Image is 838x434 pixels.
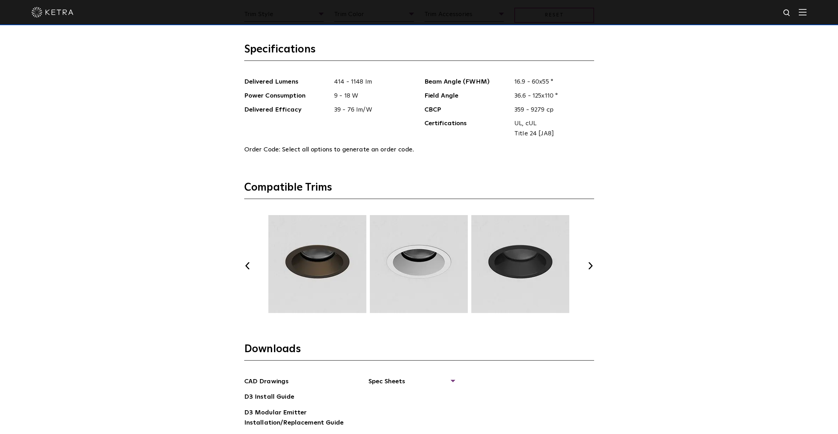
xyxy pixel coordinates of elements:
[244,342,594,361] h3: Downloads
[244,262,251,269] button: Previous
[244,43,594,61] h3: Specifications
[329,91,414,101] span: 9 - 18 W
[470,215,570,313] img: TRM007.webp
[509,91,594,101] span: 36.6 - 125x110 °
[514,119,589,129] span: UL, cUL
[244,181,594,199] h3: Compatible Trims
[424,91,509,101] span: Field Angle
[244,77,329,87] span: Delivered Lumens
[329,77,414,87] span: 414 - 1148 lm
[424,105,509,115] span: CBCP
[267,215,367,313] img: TRM004.webp
[799,9,807,15] img: Hamburger%20Nav.svg
[424,77,509,87] span: Beam Angle (FWHM)
[424,119,509,139] span: Certifications
[509,77,594,87] span: 16.9 - 60x55 °
[244,91,329,101] span: Power Consumption
[244,147,281,153] span: Order Code:
[368,377,454,392] span: Spec Sheets
[244,408,349,429] a: D3 Modular Emitter Installation/Replacement Guide
[587,262,594,269] button: Next
[369,215,469,313] img: TRM005.webp
[329,105,414,115] span: 39 - 76 lm/W
[31,7,73,17] img: ketra-logo-2019-white
[244,392,294,403] a: D3 Install Guide
[514,129,589,139] span: Title 24 [JA8]
[282,147,414,153] span: Select all options to generate an order code.
[244,105,329,115] span: Delivered Efficacy
[783,9,791,17] img: search icon
[509,105,594,115] span: 359 - 9279 cp
[244,377,289,388] a: CAD Drawings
